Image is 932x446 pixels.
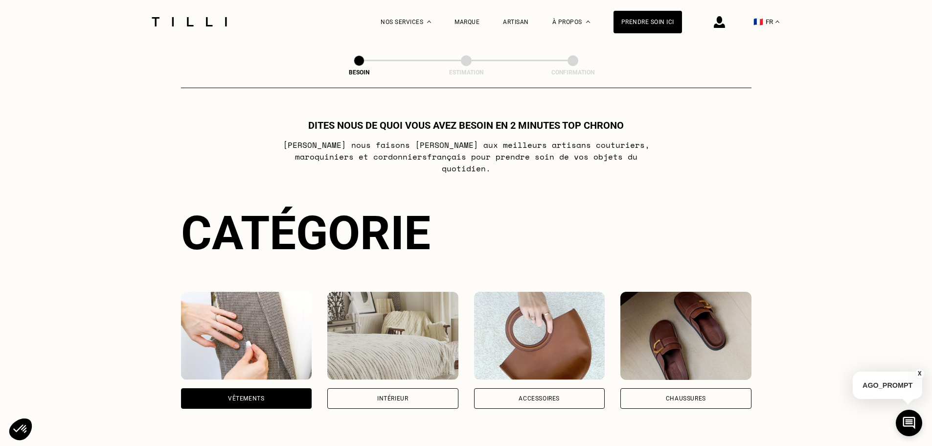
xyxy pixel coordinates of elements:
[181,206,751,260] div: Catégorie
[377,396,408,401] div: Intérieur
[228,396,264,401] div: Vêtements
[666,396,706,401] div: Chaussures
[620,292,751,380] img: Chaussures
[417,69,515,76] div: Estimation
[753,17,763,26] span: 🇫🇷
[272,139,660,174] p: [PERSON_NAME] nous faisons [PERSON_NAME] aux meilleurs artisans couturiers , maroquiniers et cord...
[327,292,458,380] img: Intérieur
[148,17,230,26] img: Logo du service de couturière Tilli
[915,368,925,379] button: X
[181,292,312,380] img: Vêtements
[308,119,624,131] h1: Dites nous de quoi vous avez besoin en 2 minutes top chrono
[714,16,725,28] img: icône connexion
[427,21,431,23] img: Menu déroulant
[614,11,682,33] a: Prendre soin ici
[853,372,922,399] p: AGO_PROMPT
[775,21,779,23] img: menu déroulant
[310,69,408,76] div: Besoin
[503,19,529,25] a: Artisan
[455,19,479,25] a: Marque
[474,292,605,380] img: Accessoires
[519,396,560,401] div: Accessoires
[586,21,590,23] img: Menu déroulant à propos
[524,69,622,76] div: Confirmation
